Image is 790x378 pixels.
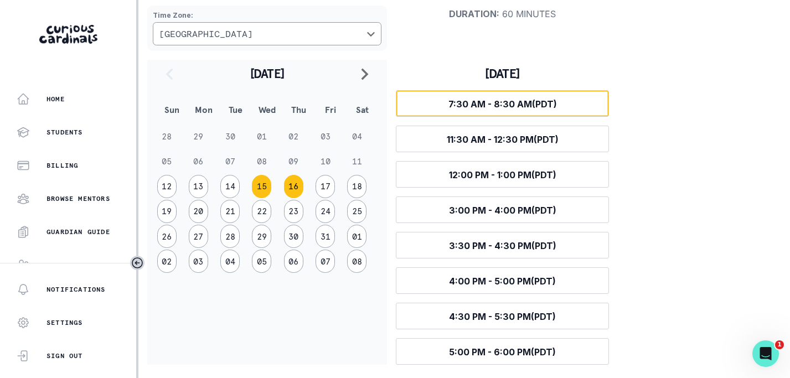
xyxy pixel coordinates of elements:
[314,95,346,124] th: Fri
[189,225,208,248] button: 27
[284,250,303,273] button: 06
[347,200,366,223] button: 25
[347,225,366,248] button: 01
[449,346,556,358] span: 5:00 PM - 6:00 PM (PDT)
[220,200,240,223] button: 21
[220,95,251,124] th: Tue
[47,318,83,327] p: Settings
[396,267,609,294] button: 4:00 PM - 5:00 PM(PDT)
[449,276,556,287] span: 4:00 PM - 5:00 PM (PDT)
[449,205,556,216] span: 3:00 PM - 4:00 PM (PDT)
[189,200,208,223] button: 20
[347,250,366,273] button: 08
[183,66,352,81] h2: [DATE]
[47,194,110,203] p: Browse Mentors
[252,175,271,198] button: 15
[157,200,177,223] button: 19
[284,175,303,198] button: 16
[316,175,335,198] button: 17
[396,90,609,117] button: 7:30 AM - 8:30 AM(PDT)
[220,250,240,273] button: 04
[396,161,609,188] button: 12:00 PM - 1:00 PM(PDT)
[396,303,609,329] button: 4:30 PM - 5:30 PM(PDT)
[316,250,335,273] button: 07
[220,175,240,198] button: 14
[449,240,556,251] span: 3:30 PM - 4:30 PM (PDT)
[47,161,78,170] p: Billing
[449,311,556,322] span: 4:30 PM - 5:30 PM (PDT)
[396,232,609,258] button: 3:30 PM - 4:30 PM(PDT)
[47,227,110,236] p: Guardian Guide
[347,175,366,198] button: 18
[189,175,208,198] button: 13
[396,66,609,81] h3: [DATE]
[251,95,283,124] th: Wed
[316,200,335,223] button: 24
[352,60,378,87] button: navigate to next month
[396,126,609,152] button: 11:30 AM - 12:30 PM(PDT)
[47,95,65,103] p: Home
[47,128,83,137] p: Students
[316,225,335,248] button: 31
[188,95,219,124] th: Mon
[284,200,303,223] button: 23
[47,285,106,294] p: Notifications
[153,11,193,19] strong: Time Zone :
[252,200,271,223] button: 22
[347,95,378,124] th: Sat
[47,351,83,360] p: Sign Out
[284,225,303,248] button: 30
[775,340,784,349] span: 1
[752,340,779,367] iframe: Intercom live chat
[396,196,609,223] button: 3:00 PM - 4:00 PM(PDT)
[283,95,314,124] th: Thu
[157,250,177,273] button: 02
[449,169,556,180] span: 12:00 PM - 1:00 PM (PDT)
[396,338,609,365] button: 5:00 PM - 6:00 PM(PDT)
[130,256,144,270] button: Toggle sidebar
[252,225,271,248] button: 29
[220,225,240,248] button: 28
[447,134,559,145] span: 11:30 AM - 12:30 PM (PDT)
[449,8,499,19] strong: Duration :
[157,175,177,198] button: 12
[47,261,110,270] p: Refer a friend
[156,95,188,124] th: Sun
[396,8,609,19] p: 60 minutes
[448,99,557,110] span: 7:30 AM - 8:30 AM (PDT)
[39,25,97,44] img: Curious Cardinals Logo
[157,225,177,248] button: 26
[153,22,381,45] button: Choose a timezone
[252,250,271,273] button: 05
[189,250,208,273] button: 03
